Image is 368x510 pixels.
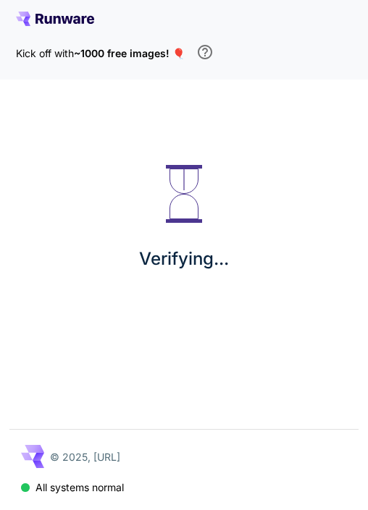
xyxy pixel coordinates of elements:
span: Kick off with [16,47,74,59]
button: In order to qualify for free credit, you need to sign up with a business email address and click ... [191,38,219,67]
p: Verifying... [139,246,229,272]
p: © 2025, [URL] [50,449,120,464]
span: ~1000 free images! 🎈 [74,47,185,59]
p: All systems normal [35,480,124,495]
